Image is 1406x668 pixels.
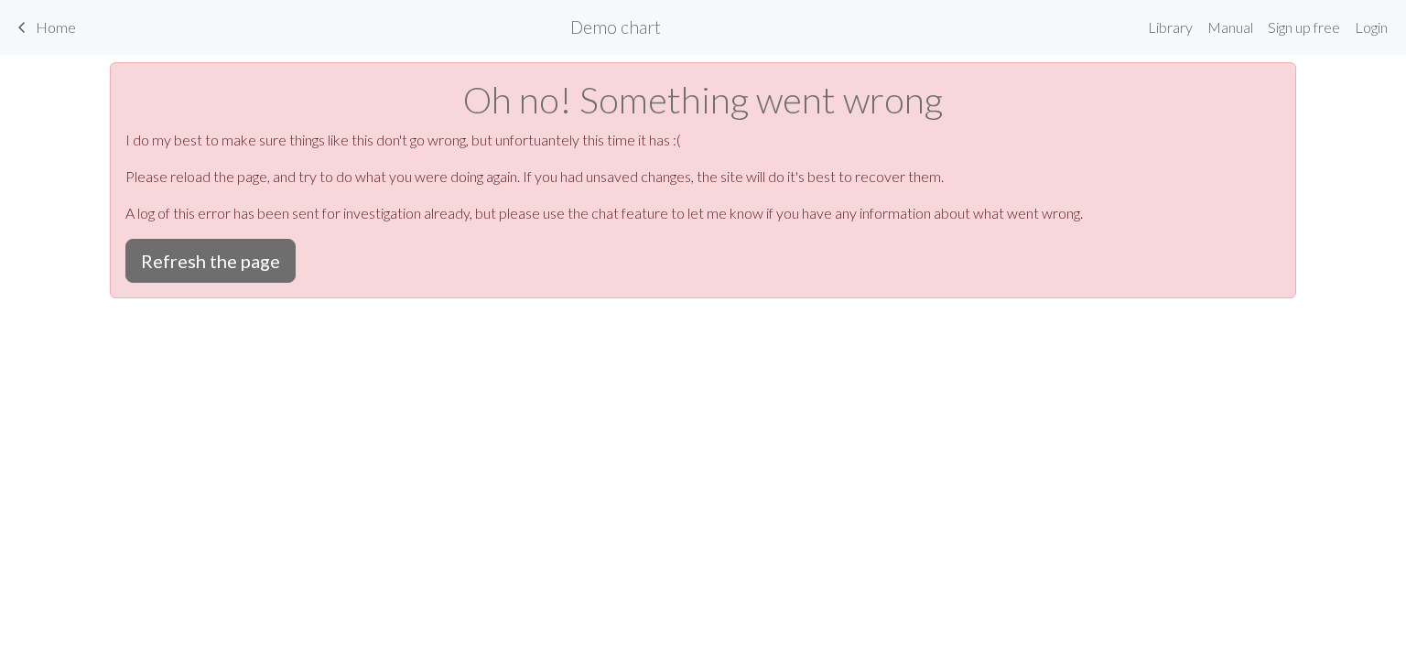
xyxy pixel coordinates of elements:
[1260,9,1347,46] a: Sign up free
[11,12,76,43] a: Home
[1200,9,1260,46] a: Manual
[11,15,33,40] span: keyboard_arrow_left
[125,202,1281,224] p: A log of this error has been sent for investigation already, but please use the chat feature to l...
[36,18,76,36] span: Home
[125,166,1281,188] p: Please reload the page, and try to do what you were doing again. If you had unsaved changes, the ...
[1141,9,1200,46] a: Library
[1347,9,1395,46] a: Login
[125,78,1281,122] h1: Oh no! Something went wrong
[125,129,1281,151] p: I do my best to make sure things like this don't go wrong, but unfortuantely this time it has :(
[125,239,296,283] button: Refresh the page
[570,16,661,38] h2: Demo chart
